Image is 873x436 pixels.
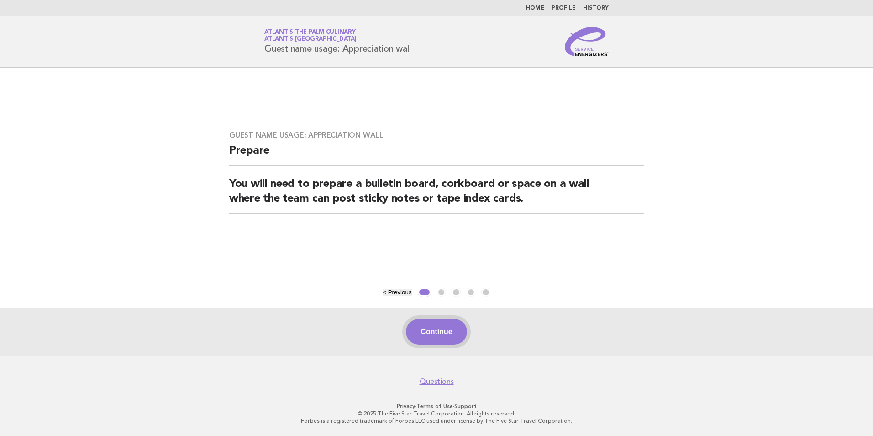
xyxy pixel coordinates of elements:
span: Atlantis [GEOGRAPHIC_DATA] [264,37,357,43]
button: < Previous [383,289,411,296]
a: Profile [552,5,576,11]
a: Support [454,403,477,409]
a: Terms of Use [416,403,453,409]
a: History [583,5,609,11]
a: Atlantis The Palm CulinaryAtlantis [GEOGRAPHIC_DATA] [264,29,357,42]
a: Questions [420,377,454,386]
button: 1 [418,288,431,297]
a: Home [526,5,544,11]
p: © 2025 The Five Star Travel Corporation. All rights reserved. [157,410,716,417]
h1: Guest name usage: Appreciation wall [264,30,410,53]
p: Forbes is a registered trademark of Forbes LLC used under license by The Five Star Travel Corpora... [157,417,716,425]
h2: Prepare [229,144,644,166]
h2: You will need to prepare a bulletin board, corkboard or space on a wall where the team can post s... [229,177,644,214]
img: Service Energizers [565,27,609,56]
h3: Guest name usage: Appreciation wall [229,131,644,140]
p: · · [157,403,716,410]
a: Privacy [397,403,415,409]
button: Continue [406,319,467,345]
